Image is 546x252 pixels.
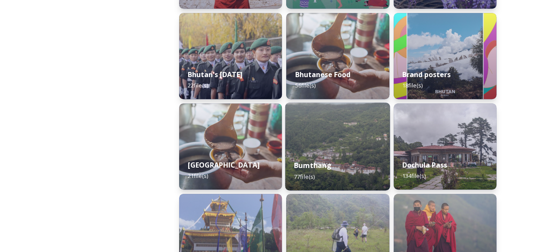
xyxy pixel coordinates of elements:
span: 22 file(s) [188,81,208,89]
strong: [GEOGRAPHIC_DATA] [188,160,260,170]
img: Bhutan%2520National%2520Day10.jpg [179,13,282,99]
span: 77 file(s) [294,172,315,180]
img: Bumthang%2520180723%2520by%2520Amp%2520Sripimanwat-20.jpg [285,103,390,190]
span: 56 file(s) [295,81,315,89]
img: Bhutan_Believe_800_1000_4.jpg [394,13,496,99]
strong: Dochula Pass [402,160,447,170]
span: 21 file(s) [188,172,208,180]
strong: Bhutan's [DATE] [188,70,243,79]
img: Bumdeling%2520090723%2520by%2520Amp%2520Sripimanwat-4%25202.jpg [179,103,282,190]
span: 18 file(s) [402,81,423,89]
img: Bumdeling%2520090723%2520by%2520Amp%2520Sripimanwat-4.jpg [286,13,389,99]
strong: Bumthang [294,161,331,170]
span: 134 file(s) [402,172,426,180]
img: 2022-10-01%252011.41.43.jpg [394,103,496,190]
strong: Brand posters [402,70,451,79]
strong: Bhutanese Food [295,70,350,79]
